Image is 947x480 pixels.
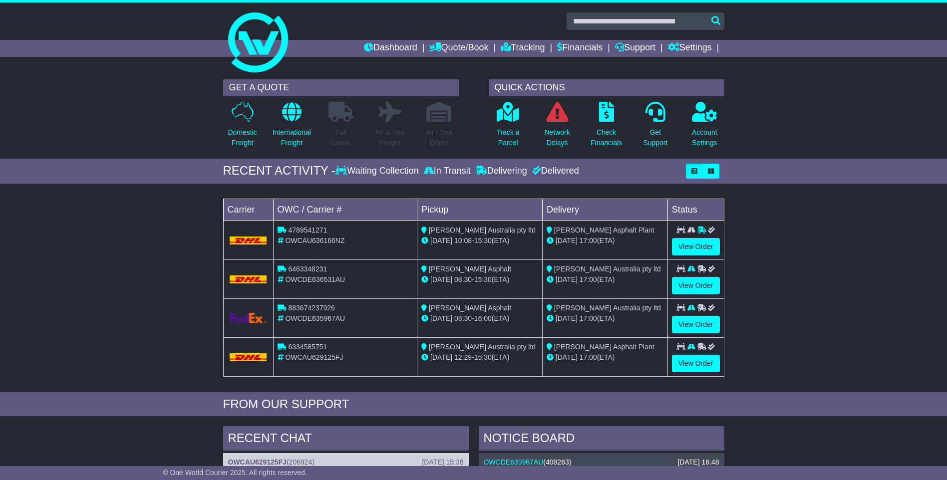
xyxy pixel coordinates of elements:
td: OWC / Carrier # [273,199,417,221]
td: Delivery [542,199,667,221]
div: Delivered [530,166,579,177]
div: In Transit [421,166,473,177]
a: Settings [668,40,712,57]
span: 17:00 [580,314,597,322]
span: OWCAU629125FJ [285,353,343,361]
div: NOTICE BOARD [479,426,724,453]
p: Full Loads [328,127,353,148]
span: 16:00 [474,314,492,322]
span: 10:08 [454,237,472,244]
span: OWCDE636531AU [285,275,345,283]
p: Air / Sea Depot [426,127,453,148]
a: View Order [672,355,720,372]
img: DHL.png [230,275,267,283]
div: [DATE] 15:38 [422,458,463,467]
span: [DATE] [430,237,452,244]
a: InternationalFreight [272,101,312,154]
div: - (ETA) [421,274,538,285]
a: AccountSettings [691,101,718,154]
span: 17:00 [580,275,597,283]
div: [DATE] 16:48 [677,458,719,467]
div: RECENT CHAT [223,426,469,453]
span: 15:30 [474,353,492,361]
a: NetworkDelays [544,101,570,154]
span: 4789541271 [288,226,327,234]
div: ( ) [228,458,464,467]
a: View Order [672,238,720,255]
span: 08:30 [454,314,472,322]
span: [PERSON_NAME] Asphalt Plant [554,343,654,351]
span: 883674237926 [288,304,334,312]
p: Get Support [643,127,667,148]
span: 08:30 [454,275,472,283]
a: Dashboard [364,40,417,57]
td: Pickup [417,199,543,221]
span: 12:29 [454,353,472,361]
div: (ETA) [547,352,663,363]
a: Tracking [501,40,545,57]
img: DHL.png [230,237,267,244]
div: - (ETA) [421,236,538,246]
div: (ETA) [547,313,663,324]
span: 6463348231 [288,265,327,273]
span: [DATE] [556,314,578,322]
div: QUICK ACTIONS [489,79,724,96]
p: Air & Sea Freight [375,127,405,148]
a: View Order [672,277,720,294]
span: [PERSON_NAME] Australia pty ltd [554,265,661,273]
a: DomesticFreight [227,101,257,154]
div: (ETA) [547,274,663,285]
a: Quote/Book [429,40,488,57]
div: - (ETA) [421,313,538,324]
a: OWCDE635967AU [484,458,544,466]
span: [PERSON_NAME] Asphalt [429,265,511,273]
a: Financials [557,40,603,57]
p: Domestic Freight [228,127,257,148]
div: Delivering [473,166,530,177]
td: Carrier [223,199,273,221]
p: International Freight [273,127,311,148]
span: [DATE] [556,275,578,283]
span: [PERSON_NAME] Asphalt Plant [554,226,654,234]
span: 17:00 [580,353,597,361]
span: 408263 [546,458,569,466]
a: OWCAU629125FJ [228,458,287,466]
td: Status [667,199,724,221]
span: OWCAU636166NZ [285,237,344,244]
div: - (ETA) [421,352,538,363]
div: (ETA) [547,236,663,246]
span: OWCDE635967AU [285,314,345,322]
div: ( ) [484,458,719,467]
span: 206924 [289,458,313,466]
a: View Order [672,316,720,333]
span: [PERSON_NAME] Australia pty ltd [429,226,536,234]
span: 15:30 [474,237,492,244]
a: Support [615,40,655,57]
a: GetSupport [642,101,668,154]
div: Waiting Collection [335,166,421,177]
span: [DATE] [430,275,452,283]
a: Track aParcel [496,101,520,154]
span: [PERSON_NAME] Asphalt [429,304,511,312]
p: Track a Parcel [497,127,520,148]
img: DHL.png [230,353,267,361]
span: 17:00 [580,237,597,244]
p: Account Settings [692,127,717,148]
div: FROM OUR SUPPORT [223,397,724,412]
div: RECENT ACTIVITY - [223,164,336,178]
img: GetCarrierServiceLogo [230,313,267,323]
p: Network Delays [544,127,570,148]
div: GET A QUOTE [223,79,459,96]
span: [DATE] [556,237,578,244]
span: [DATE] [430,353,452,361]
span: 15:30 [474,275,492,283]
p: Check Financials [591,127,622,148]
span: © One World Courier 2025. All rights reserved. [163,469,307,477]
span: [PERSON_NAME] Australia pty ltd [554,304,661,312]
span: [PERSON_NAME] Australia pty ltd [429,343,536,351]
a: CheckFinancials [590,101,623,154]
span: [DATE] [556,353,578,361]
span: 6334585751 [288,343,327,351]
span: [DATE] [430,314,452,322]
